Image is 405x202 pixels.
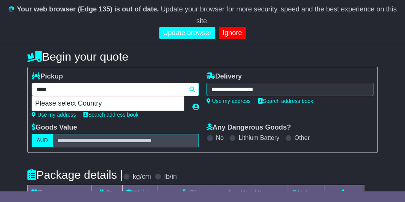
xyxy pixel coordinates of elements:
[32,83,198,96] typeahead: Please provide city
[207,72,242,81] label: Delivery
[32,72,63,81] label: Pickup
[219,27,246,39] a: Ignore
[159,27,215,39] a: Update browser
[32,112,76,118] a: Use my address
[27,50,378,63] h4: Begin your quote
[32,123,77,132] label: Goods Value
[17,5,159,13] b: Your web browser (Edge 135) is out of date.
[164,173,177,181] label: lb/in
[32,96,184,111] p: Please select Country
[28,185,91,202] td: Type
[133,173,151,181] label: kg/cm
[295,134,310,141] label: Other
[32,134,53,147] label: AUD
[207,98,251,104] a: Use my address
[258,98,313,104] a: Search address book
[161,5,397,25] span: Update your browser for more security, speed and the best experience on this site.
[123,185,157,202] td: Weight
[207,123,291,132] label: Any Dangerous Goods?
[157,185,288,202] td: Dimensions (L x W x H)
[27,168,123,181] h4: Package details |
[288,185,324,202] td: Volume
[91,185,123,202] td: Qty
[239,134,279,141] label: Lithium Battery
[83,112,138,118] a: Search address book
[216,134,224,141] label: No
